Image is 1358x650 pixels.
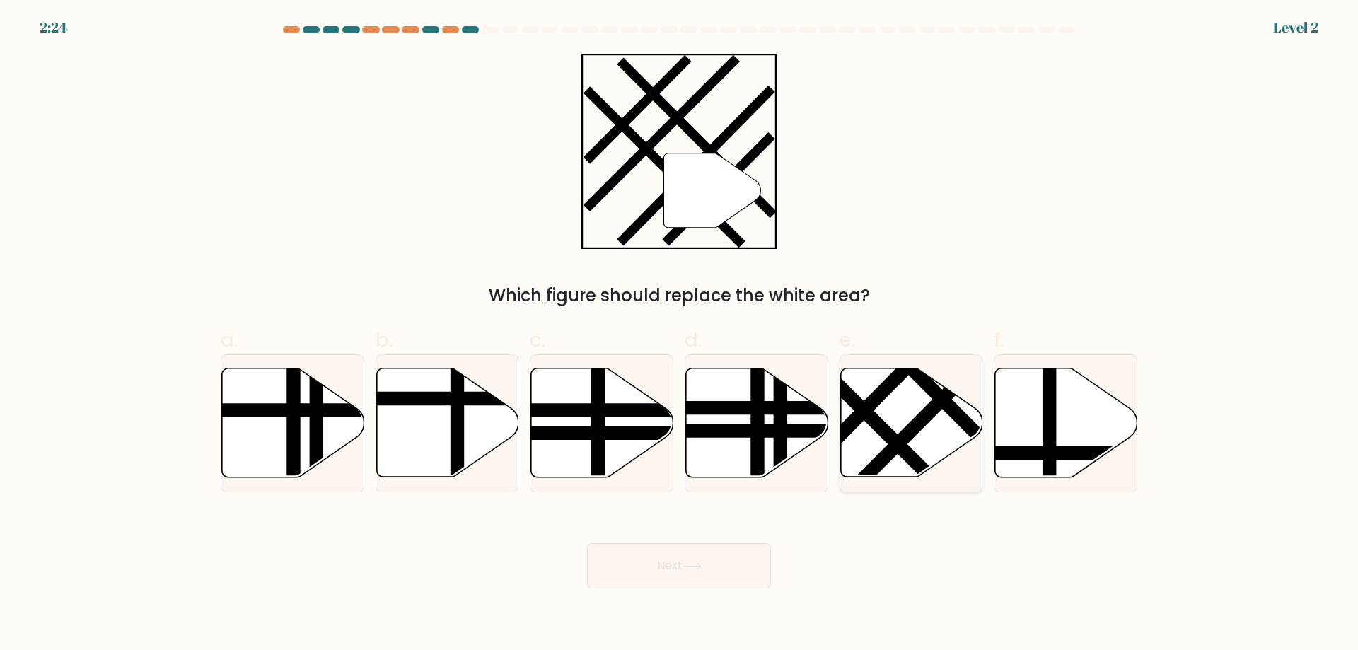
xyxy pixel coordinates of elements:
[663,153,760,228] g: "
[840,326,855,354] span: e.
[40,17,67,38] div: 2:24
[376,326,393,354] span: b.
[685,326,702,354] span: d.
[994,326,1004,354] span: f.
[530,326,545,354] span: c.
[587,543,771,588] button: Next
[229,283,1129,308] div: Which figure should replace the white area?
[221,326,238,354] span: a.
[1273,17,1318,38] div: Level 2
